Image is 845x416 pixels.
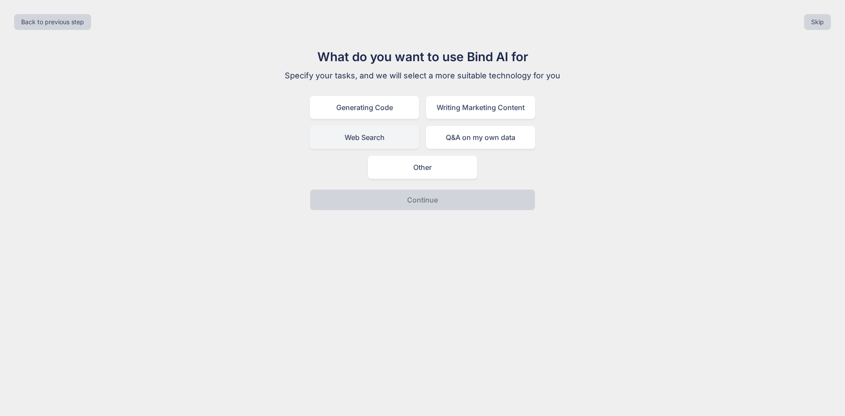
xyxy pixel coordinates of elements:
button: Continue [310,189,535,210]
h1: What do you want to use Bind AI for [275,48,570,66]
div: Writing Marketing Content [426,96,535,119]
div: Web Search [310,126,419,149]
p: Continue [407,195,438,205]
p: Specify your tasks, and we will select a more suitable technology for you [275,70,570,82]
button: Back to previous step [14,14,91,30]
div: Q&A on my own data [426,126,535,149]
div: Other [368,156,477,179]
div: Generating Code [310,96,419,119]
button: Skip [804,14,831,30]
